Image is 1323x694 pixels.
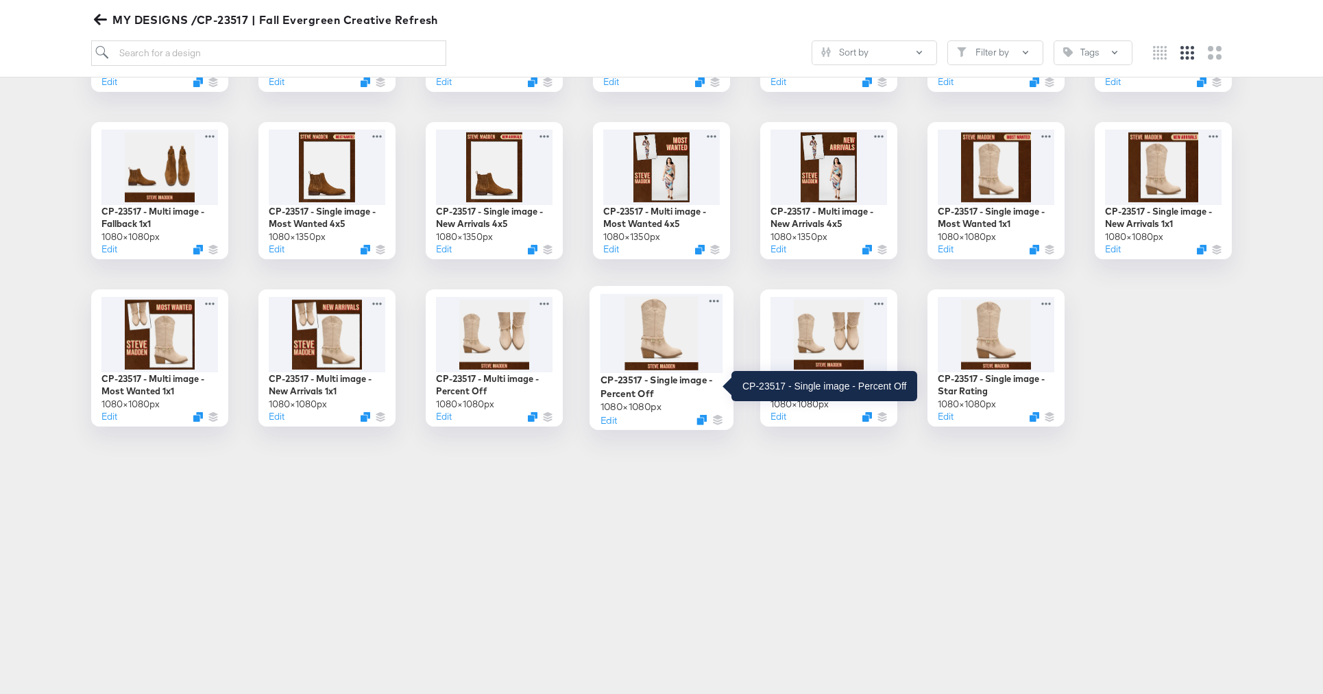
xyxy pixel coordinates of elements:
[600,400,661,413] div: 1080 × 1080 px
[101,205,218,230] div: CP-23517 - Multi image - Fallback 1x1
[770,75,786,88] button: Edit
[269,372,385,398] div: CP-23517 - Multi image - New Arrivals 1x1
[436,243,452,256] button: Edit
[812,40,937,65] button: SlidersSort by
[600,413,617,426] button: Edit
[528,412,537,422] svg: Duplicate
[101,243,117,256] button: Edit
[770,410,786,423] button: Edit
[770,372,887,398] div: CP-23517 - Multi image - Star Rating
[862,412,872,422] svg: Duplicate
[770,398,829,411] div: 1080 × 1080 px
[193,245,203,254] svg: Duplicate
[436,205,553,230] div: CP-23517 - Single image - New Arrivals 4x5
[938,205,1054,230] div: CP-23517 - Single image - Most Wanted 1x1
[957,47,967,57] svg: Filter
[927,122,1065,259] div: CP-23517 - Single image - Most Wanted 1x11080×1080pxEditDuplicate
[1197,77,1206,87] svg: Duplicate
[361,245,370,254] svg: Duplicate
[269,243,284,256] button: Edit
[269,230,326,243] div: 1080 × 1350 px
[603,230,660,243] div: 1080 × 1350 px
[1197,245,1206,254] svg: Duplicate
[603,75,619,88] button: Edit
[1063,47,1073,57] svg: Tag
[938,75,954,88] button: Edit
[91,40,446,66] input: Search for a design
[426,122,563,259] div: CP-23517 - Single image - New Arrivals 4x51080×1350pxEditDuplicate
[269,205,385,230] div: CP-23517 - Single image - Most Wanted 4x5
[1030,77,1039,87] svg: Duplicate
[436,230,493,243] div: 1080 × 1350 px
[938,398,996,411] div: 1080 × 1080 px
[528,245,537,254] svg: Duplicate
[361,77,370,87] svg: Duplicate
[603,205,720,230] div: CP-23517 - Multi image - Most Wanted 4x5
[91,289,228,427] div: CP-23517 - Multi image - Most Wanted 1x11080×1080pxEditDuplicate
[101,410,117,423] button: Edit
[821,47,831,57] svg: Sliders
[927,289,1065,427] div: CP-23517 - Single image - Star Rating1080×1080pxEditDuplicate
[1105,205,1222,230] div: CP-23517 - Single image - New Arrivals 1x1
[600,373,723,400] div: CP-23517 - Single image - Percent Off
[436,75,452,88] button: Edit
[770,243,786,256] button: Edit
[1105,230,1163,243] div: 1080 × 1080 px
[1030,412,1039,422] svg: Duplicate
[695,77,705,87] svg: Duplicate
[593,122,730,259] div: CP-23517 - Multi image - Most Wanted 4x51080×1350pxEditDuplicate
[269,410,284,423] button: Edit
[193,412,203,422] svg: Duplicate
[426,289,563,427] div: CP-23517 - Multi image - Percent Off1080×1080pxEditDuplicate
[603,243,619,256] button: Edit
[1180,46,1194,60] svg: Medium grid
[862,77,872,87] svg: Duplicate
[193,77,203,87] svg: Duplicate
[1153,46,1167,60] svg: Small grid
[938,410,954,423] button: Edit
[695,245,705,254] svg: Duplicate
[1105,75,1121,88] button: Edit
[101,230,160,243] div: 1080 × 1080 px
[258,289,396,427] div: CP-23517 - Multi image - New Arrivals 1x11080×1080pxEditDuplicate
[436,398,494,411] div: 1080 × 1080 px
[269,75,284,88] button: Edit
[938,243,954,256] button: Edit
[590,286,733,430] div: CP-23517 - Single image - Percent Off1080×1080pxEditDuplicate
[97,10,438,29] span: MY DESIGNS /CP-23517 | Fall Evergreen Creative Refresh
[696,414,707,424] svg: Duplicate
[1030,245,1039,254] svg: Duplicate
[760,289,897,427] div: CP-23517 - Multi image - Star Rating1080×1080pxEditDuplicate
[269,398,327,411] div: 1080 × 1080 px
[361,412,370,422] svg: Duplicate
[1105,243,1121,256] button: Edit
[101,398,160,411] div: 1080 × 1080 px
[91,122,228,259] div: CP-23517 - Multi image - Fallback 1x11080×1080pxEditDuplicate
[528,77,537,87] svg: Duplicate
[938,372,1054,398] div: CP-23517 - Single image - Star Rating
[1095,122,1232,259] div: CP-23517 - Single image - New Arrivals 1x11080×1080pxEditDuplicate
[938,230,996,243] div: 1080 × 1080 px
[436,410,452,423] button: Edit
[770,205,887,230] div: CP-23517 - Multi image - New Arrivals 4x5
[862,245,872,254] svg: Duplicate
[91,10,444,29] button: MY DESIGNS /CP-23517 | Fall Evergreen Creative Refresh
